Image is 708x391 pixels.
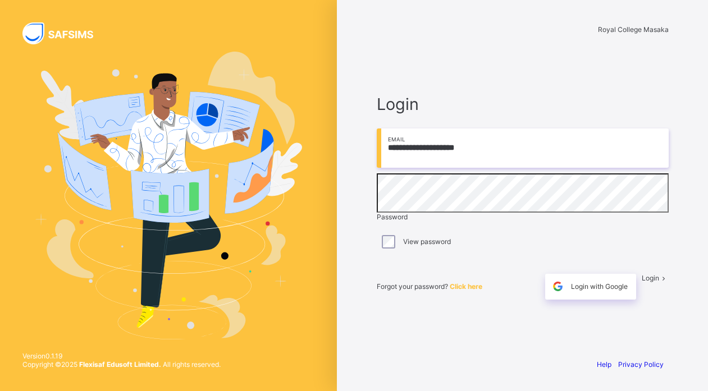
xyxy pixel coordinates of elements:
[79,360,161,369] strong: Flexisaf Edusoft Limited.
[22,360,221,369] span: Copyright © 2025 All rights reserved.
[450,282,482,291] a: Click here
[377,282,482,291] span: Forgot your password?
[377,213,408,221] span: Password
[22,352,221,360] span: Version 0.1.19
[377,94,669,114] span: Login
[403,237,451,246] label: View password
[618,360,664,369] a: Privacy Policy
[571,282,628,291] span: Login with Google
[551,280,564,293] img: google.396cfc9801f0270233282035f929180a.svg
[598,25,669,34] span: Royal College Masaka
[597,360,611,369] a: Help
[642,274,659,282] span: Login
[22,22,107,44] img: SAFSIMS Logo
[35,52,302,339] img: Hero Image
